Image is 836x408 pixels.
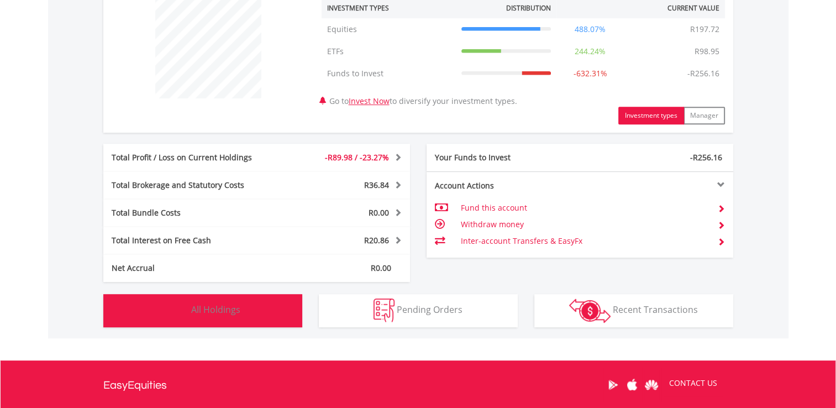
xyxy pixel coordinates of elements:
[603,368,623,402] a: Google Play
[319,294,518,327] button: Pending Orders
[556,40,624,62] td: 244.24%
[103,235,282,246] div: Total Interest on Free Cash
[322,62,456,85] td: Funds to Invest
[103,263,282,274] div: Net Accrual
[165,299,189,322] img: holdings-wht.png
[682,62,725,85] td: -R256.16
[618,107,684,124] button: Investment types
[103,152,282,163] div: Total Profit / Loss on Current Holdings
[427,152,580,163] div: Your Funds to Invest
[506,3,551,13] div: Distribution
[683,107,725,124] button: Manager
[322,40,456,62] td: ETFs
[460,216,708,233] td: Withdraw money
[103,180,282,191] div: Total Brokerage and Statutory Costs
[191,304,240,316] span: All Holdings
[685,18,725,40] td: R197.72
[374,299,395,322] img: pending_instructions-wht.png
[371,263,391,273] span: R0.00
[556,18,624,40] td: 488.07%
[613,304,698,316] span: Recent Transactions
[369,207,389,218] span: R0.00
[460,200,708,216] td: Fund this account
[364,180,389,190] span: R36.84
[322,18,456,40] td: Equities
[642,368,661,402] a: Huawei
[689,40,725,62] td: R98.95
[364,235,389,245] span: R20.86
[623,368,642,402] a: Apple
[556,62,624,85] td: -632.31%
[103,294,302,327] button: All Holdings
[569,299,611,323] img: transactions-zar-wht.png
[661,368,725,399] a: CONTACT US
[534,294,733,327] button: Recent Transactions
[325,152,389,163] span: -R89.98 / -23.27%
[427,180,580,191] div: Account Actions
[397,304,462,316] span: Pending Orders
[349,96,390,106] a: Invest Now
[103,207,282,218] div: Total Bundle Costs
[460,233,708,249] td: Inter-account Transfers & EasyFx
[690,152,722,163] span: -R256.16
